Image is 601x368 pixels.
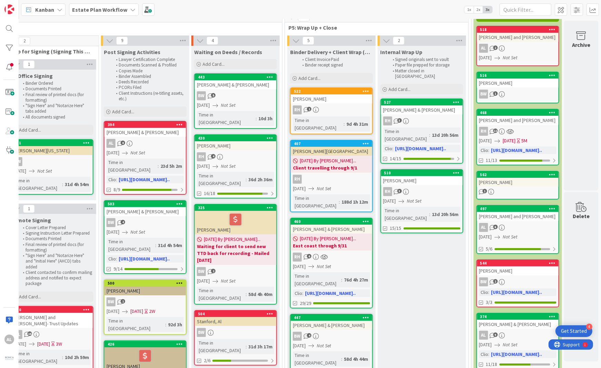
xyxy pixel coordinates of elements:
span: : [246,343,247,350]
div: RH [381,187,463,196]
span: 29/29 [300,300,311,307]
div: 4 [586,324,592,330]
div: Time in [GEOGRAPHIC_DATA] [13,177,62,192]
span: 11/13 [486,157,497,164]
div: RH [293,253,302,262]
div: 325 [198,205,276,210]
div: BW [477,90,559,99]
b: Waiting for client to send new TTD back for recording - Mailed [DATE] [197,243,274,264]
div: 468 [480,110,559,115]
div: 460 [294,219,372,224]
div: BW [479,90,488,99]
div: 522[PERSON_NAME] [291,88,372,103]
span: 3 [397,189,402,193]
div: 430 [195,135,276,141]
div: 460 [291,218,372,225]
div: 544[PERSON_NAME] [477,260,559,275]
span: : [158,162,159,170]
i: Not Set [407,198,422,204]
a: 491[PERSON_NAME][US_STATE]BW[DATE]Not SetTime in [GEOGRAPHIC_DATA]:31d 4h 54m [11,139,93,195]
div: 3W [56,340,62,348]
span: [DATE] By [PERSON_NAME]... [300,235,356,242]
div: Time in [GEOGRAPHIC_DATA] [197,111,256,126]
i: Not Set [37,168,52,174]
div: 460[PERSON_NAME] & [PERSON_NAME] [291,218,372,234]
div: 407[PERSON_NAME][GEOGRAPHIC_DATA] [291,141,372,156]
div: Time in [GEOGRAPHIC_DATA] [293,194,339,209]
div: 76d 4h 27m [343,276,370,284]
div: BW [477,277,559,286]
span: : [62,354,63,361]
div: 430[PERSON_NAME] [195,135,276,150]
span: 9 [493,333,498,337]
div: RH [293,105,302,114]
div: 188d 1h 12m [340,198,370,206]
div: Time in [GEOGRAPHIC_DATA] [383,207,430,222]
div: 544 [480,261,559,266]
a: [URL][DOMAIN_NAME].. [119,256,170,262]
div: [PERSON_NAME] [381,176,463,185]
img: Visit kanbanzone.com [4,4,14,14]
div: 491[PERSON_NAME][US_STATE] [11,140,93,155]
div: 426 [108,342,186,347]
div: 426 [105,341,186,347]
div: [PERSON_NAME] & [PERSON_NAME] [477,320,559,329]
div: Time in [GEOGRAPHIC_DATA] [13,350,62,365]
div: 447 [294,315,372,320]
div: 31d 3h 17m [247,343,274,350]
span: 9/14 [114,265,122,273]
div: 394 [105,122,186,128]
span: Add Card... [19,127,41,133]
div: 374 [480,314,559,319]
div: Open Get Started checklist, remaining modules: 4 [555,325,592,337]
div: 516 [477,72,559,79]
div: BW [195,267,276,276]
span: [DATE] [479,341,492,348]
div: [PERSON_NAME] [477,178,559,187]
span: [DATE] [479,137,492,144]
div: Time in [GEOGRAPHIC_DATA] [107,238,155,253]
div: 522 [291,88,372,94]
span: : [344,120,345,128]
div: RH [479,127,488,136]
a: 325[PERSON_NAME][DATE] By [PERSON_NAME]...Waiting for client to send new TTD back for recording -... [194,204,277,305]
span: 3/3 [486,299,493,306]
div: 497 [480,206,559,211]
div: 420 [11,307,93,313]
div: AL [107,139,116,148]
span: 2 [493,45,498,50]
div: 500 [108,281,186,286]
div: [PERSON_NAME] & [PERSON_NAME] [105,128,186,137]
i: Not Set [221,102,236,108]
span: : [116,255,117,263]
span: 15/15 [390,225,402,232]
span: 8/9 [114,186,120,193]
div: Clio [479,146,489,154]
div: 516[PERSON_NAME] [477,72,559,88]
div: 504Stanford, Al [195,311,276,326]
a: [URL][DOMAIN_NAME].. [491,289,542,295]
span: 4 [307,333,312,338]
div: 504 [195,311,276,317]
div: RH [477,127,559,136]
i: Not Set [221,163,236,169]
div: 468[PERSON_NAME] and [PERSON_NAME] [477,110,559,125]
div: AL [477,44,559,53]
div: 325 [195,205,276,211]
span: 5 [211,93,216,98]
div: 1 [36,3,38,8]
div: Time in [GEOGRAPHIC_DATA] [293,351,342,367]
div: BW [479,277,488,286]
div: [PERSON_NAME] [105,286,186,295]
a: 500[PERSON_NAME]BW[DATE][DATE]2WTime in [GEOGRAPHIC_DATA]:92d 3h [104,279,187,335]
div: [PERSON_NAME] & [PERSON_NAME] [105,207,186,216]
a: 430[PERSON_NAME]RH[DATE]Not SetTime in [GEOGRAPHIC_DATA]:36d 2h 36m16/18 [194,134,277,198]
div: BW [107,218,116,227]
span: : [116,176,117,183]
span: 16/18 [204,190,215,197]
span: Add Card... [203,61,225,67]
span: [DATE] [197,163,210,170]
a: [URL][DOMAIN_NAME].. [491,147,542,153]
span: 2 [493,279,498,284]
div: 420[PERSON_NAME] and [PERSON_NAME]- Trust Updates [11,307,93,328]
